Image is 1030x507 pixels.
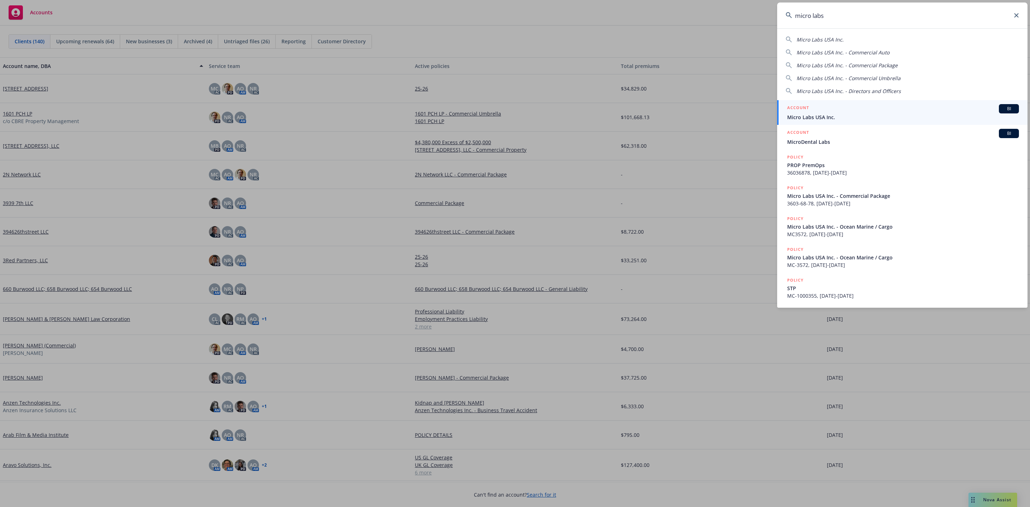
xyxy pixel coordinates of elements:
[787,261,1019,269] span: MC-3572, [DATE]-[DATE]
[777,3,1027,28] input: Search...
[796,75,901,82] span: Micro Labs USA Inc. - Commercial Umbrella
[787,161,1019,169] span: PROP PremOps
[777,273,1027,303] a: POLICYSTPMC-1000355, [DATE]-[DATE]
[787,184,804,191] h5: POLICY
[796,88,901,94] span: Micro Labs USA Inc. - Directors and Officers
[777,150,1027,180] a: POLICYPROP PremOps36036878, [DATE]-[DATE]
[787,138,1019,146] span: MicroDental Labs
[787,277,804,284] h5: POLICY
[796,49,889,56] span: Micro Labs USA Inc. - Commercial Auto
[787,113,1019,121] span: Micro Labs USA Inc.
[777,211,1027,242] a: POLICYMicro Labs USA Inc. - Ocean Marine / CargoMC3572, [DATE]-[DATE]
[787,153,804,161] h5: POLICY
[777,100,1027,125] a: ACCOUNTBIMicro Labs USA Inc.
[777,180,1027,211] a: POLICYMicro Labs USA Inc. - Commercial Package3603-68-78, [DATE]-[DATE]
[796,36,844,43] span: Micro Labs USA Inc.
[787,254,1019,261] span: Micro Labs USA Inc. - Ocean Marine / Cargo
[787,292,1019,299] span: MC-1000355, [DATE]-[DATE]
[787,246,804,253] h5: POLICY
[787,129,809,137] h5: ACCOUNT
[787,192,1019,200] span: Micro Labs USA Inc. - Commercial Package
[796,62,898,69] span: Micro Labs USA Inc. - Commercial Package
[1002,106,1016,112] span: BI
[787,104,809,113] h5: ACCOUNT
[777,242,1027,273] a: POLICYMicro Labs USA Inc. - Ocean Marine / CargoMC-3572, [DATE]-[DATE]
[777,125,1027,150] a: ACCOUNTBIMicroDental Labs
[787,215,804,222] h5: POLICY
[787,200,1019,207] span: 3603-68-78, [DATE]-[DATE]
[787,284,1019,292] span: STP
[787,169,1019,176] span: 36036878, [DATE]-[DATE]
[787,230,1019,238] span: MC3572, [DATE]-[DATE]
[787,223,1019,230] span: Micro Labs USA Inc. - Ocean Marine / Cargo
[1002,130,1016,137] span: BI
